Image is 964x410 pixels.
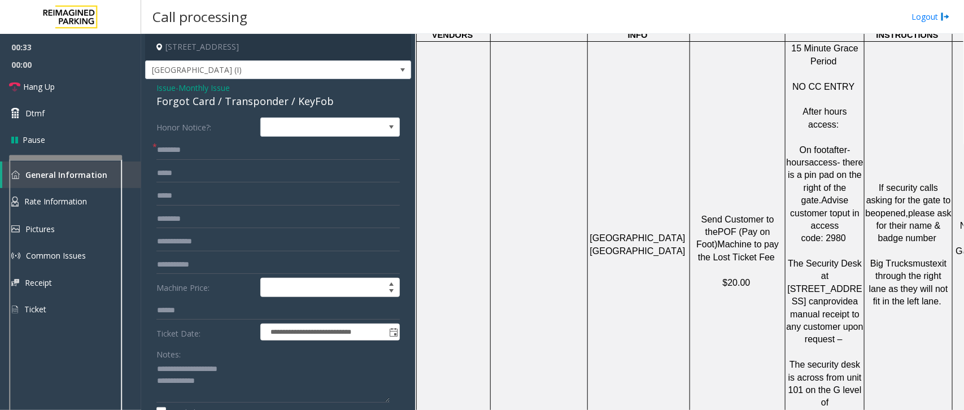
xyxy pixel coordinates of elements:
span: please ask for their name & badge number [876,208,954,243]
h4: [STREET_ADDRESS] [145,34,411,60]
span: - [176,82,230,93]
label: Ticket Date: [154,324,258,341]
img: logout [941,11,950,23]
span: [GEOGRAPHIC_DATA] (I) [146,61,357,79]
span: $20.00 [723,278,751,287]
span: Send Customer to the [701,215,777,237]
label: Machine Price: [154,278,258,297]
span: provide [823,296,853,306]
span: put in access code: 2980 [801,208,862,243]
span: 15 Minute Grace Period [792,43,861,66]
span: Machine to pay the Lost Ticket Fee [698,239,782,261]
span: Hang Up [23,81,55,93]
span: After hours access: [803,107,850,129]
span: opened, [876,208,909,218]
span: Advise customer to [790,195,851,217]
span: Decrease value [383,287,399,296]
h3: Call processing [147,3,253,30]
a: Logout [911,11,950,23]
label: Honor Notice?: [154,117,258,137]
span: Increase value [383,278,399,287]
span: [GEOGRAPHIC_DATA] [590,233,686,243]
span: Big Trucks [870,259,913,268]
span: Issue [156,82,176,94]
span: POF (Pay on Foot) [696,227,773,249]
span: Dtmf [25,107,45,119]
span: NO CC ENTRY [792,82,854,91]
span: Toggle popup [387,324,399,340]
span: Monthly Issue [178,82,230,94]
span: must [913,259,933,268]
a: General Information [2,162,141,188]
span: [GEOGRAPHIC_DATA] [590,246,686,256]
div: Forgot Card / Transponder / KeyFob [156,94,400,109]
label: Notes: [156,344,181,360]
span: If security calls asking for the gate to be [866,183,953,218]
span: On foot [800,145,829,155]
span: Pause [23,134,45,146]
span: access- there is a pin pad on the right of the gate. [788,158,866,205]
span: The Security Desk at [STREET_ADDRESS] can [788,259,865,306]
